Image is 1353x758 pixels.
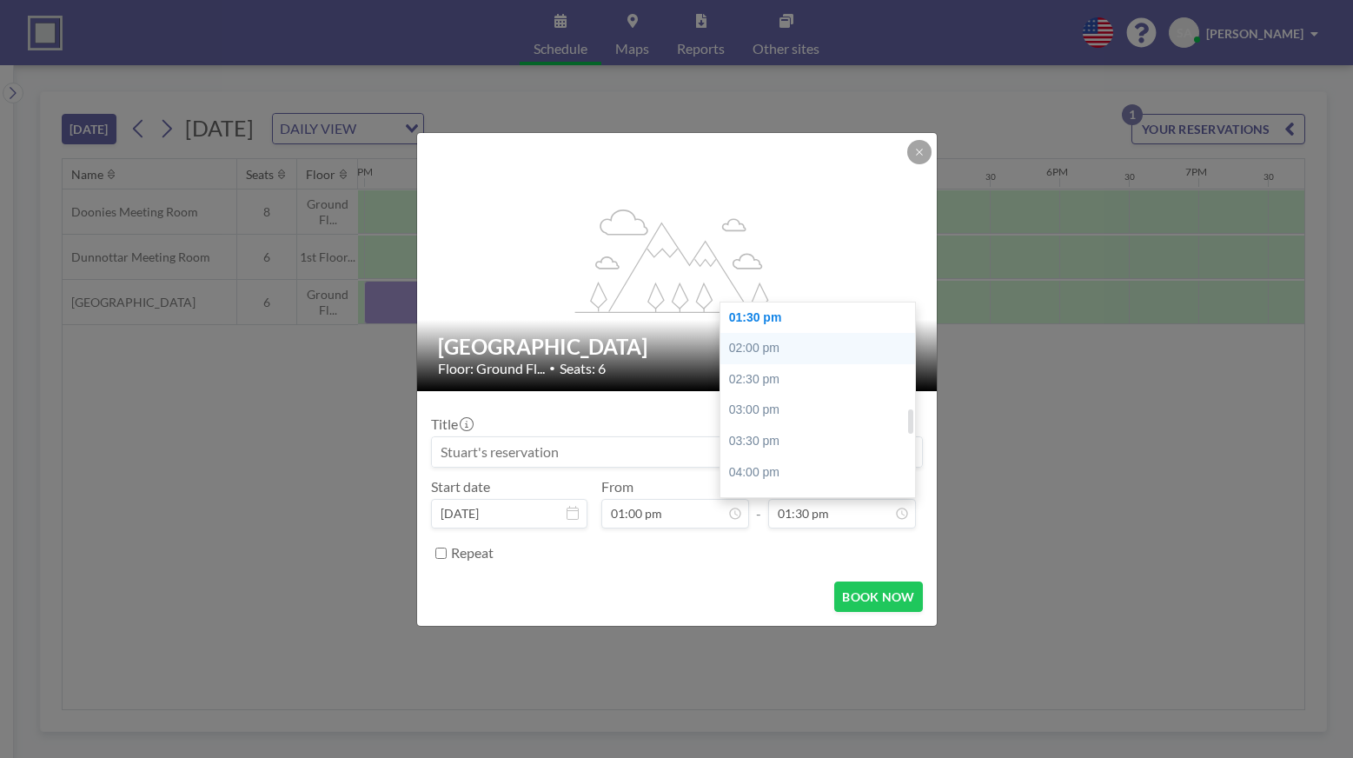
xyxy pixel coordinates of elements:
[720,303,924,334] div: 01:30 pm
[560,360,606,377] span: Seats: 6
[574,208,779,312] g: flex-grow: 1.2;
[720,488,924,519] div: 04:30 pm
[438,334,918,360] h2: [GEOGRAPHIC_DATA]
[756,484,761,522] span: -
[720,364,924,396] div: 02:30 pm
[720,426,924,457] div: 03:30 pm
[438,360,545,377] span: Floor: Ground Fl...
[834,582,922,612] button: BOOK NOW
[549,362,555,375] span: •
[720,333,924,364] div: 02:00 pm
[720,457,924,489] div: 04:00 pm
[432,437,922,467] input: Stuart's reservation
[720,395,924,426] div: 03:00 pm
[431,478,490,495] label: Start date
[431,416,472,433] label: Title
[601,478,633,495] label: From
[451,544,494,562] label: Repeat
